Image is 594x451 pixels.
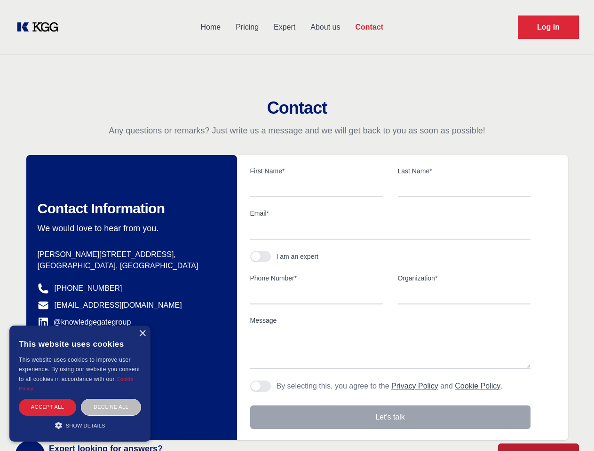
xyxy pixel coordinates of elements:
p: We would love to hear from you. [38,223,222,234]
h2: Contact Information [38,200,222,217]
h2: Contact [11,99,583,117]
label: Message [250,316,531,325]
a: @knowledgegategroup [38,317,131,328]
label: First Name* [250,166,383,176]
div: Close [139,330,146,337]
div: This website uses cookies [19,333,141,355]
label: Last Name* [398,166,531,176]
p: [GEOGRAPHIC_DATA], [GEOGRAPHIC_DATA] [38,260,222,272]
a: Request Demo [518,16,579,39]
a: [EMAIL_ADDRESS][DOMAIN_NAME] [55,300,182,311]
a: KOL Knowledge Platform: Talk to Key External Experts (KEE) [15,20,66,35]
p: Any questions or remarks? Just write us a message and we will get back to you as soon as possible! [11,125,583,136]
a: Home [193,15,228,39]
div: Accept all [19,399,76,415]
div: Show details [19,420,141,430]
a: Contact [348,15,391,39]
label: Phone Number* [250,273,383,283]
a: Cookie Policy [19,376,134,391]
a: [PHONE_NUMBER] [55,283,122,294]
label: Organization* [398,273,531,283]
div: I am an expert [277,252,319,261]
a: Cookie Policy [455,382,500,390]
button: Let's talk [250,405,531,429]
a: Privacy Policy [391,382,438,390]
a: About us [303,15,348,39]
a: Expert [266,15,303,39]
label: Email* [250,209,531,218]
iframe: Chat Widget [547,406,594,451]
span: Show details [66,423,105,428]
p: By selecting this, you agree to the and . [277,381,503,392]
span: This website uses cookies to improve user experience. By using our website you consent to all coo... [19,357,140,382]
div: Decline all [81,399,141,415]
a: Pricing [228,15,266,39]
p: [PERSON_NAME][STREET_ADDRESS], [38,249,222,260]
